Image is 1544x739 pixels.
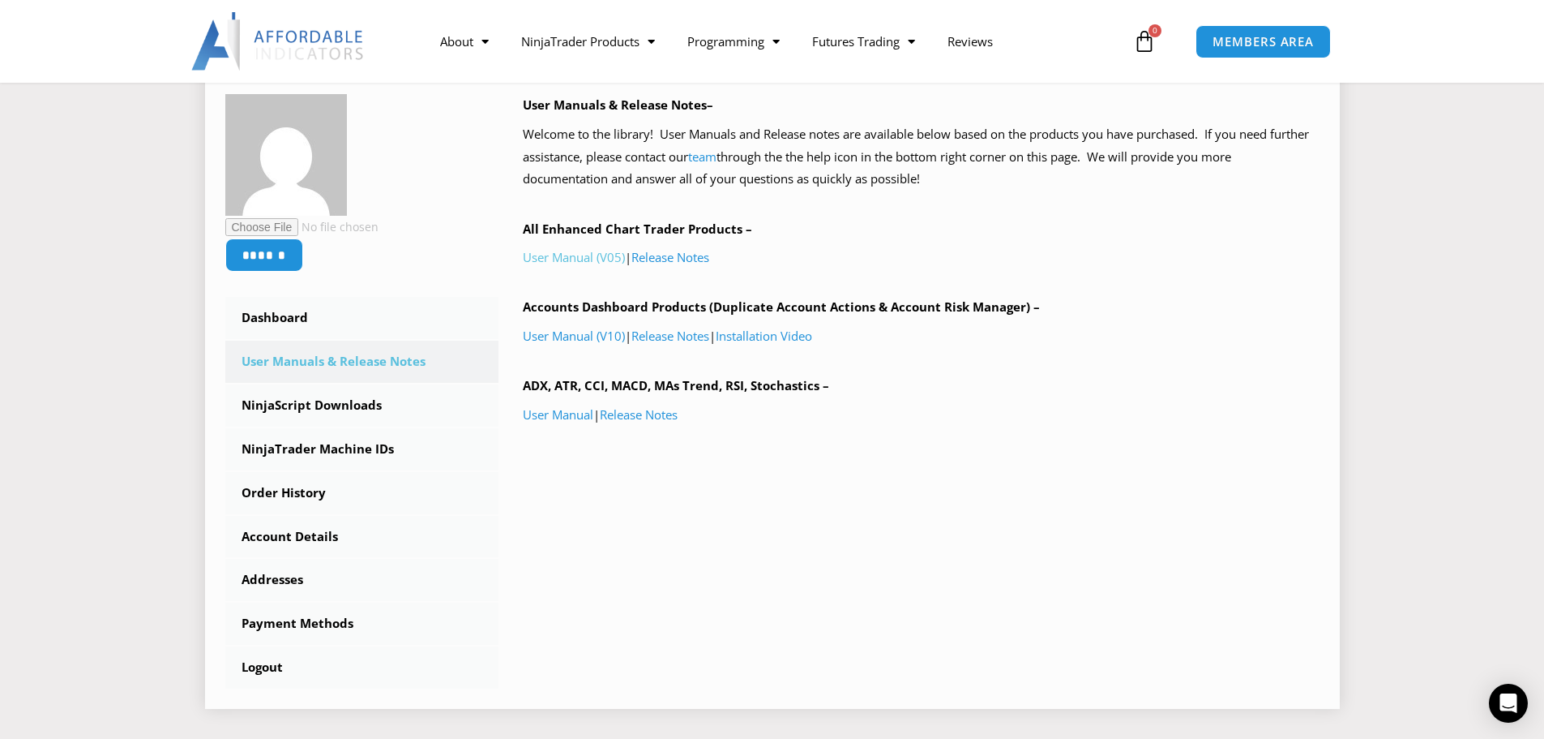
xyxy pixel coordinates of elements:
[796,23,931,60] a: Futures Trading
[225,385,499,427] a: NinjaScript Downloads
[671,23,796,60] a: Programming
[716,328,812,344] a: Installation Video
[225,516,499,558] a: Account Details
[523,406,593,423] a: User Manual
[225,472,499,514] a: Order History
[424,23,505,60] a: About
[225,647,499,689] a: Logout
[225,428,499,470] a: NinjaTrader Machine IDs
[523,325,1319,348] p: | |
[631,328,709,344] a: Release Notes
[424,23,1129,60] nav: Menu
[225,603,499,645] a: Payment Methods
[1195,25,1331,58] a: MEMBERS AREA
[688,148,716,165] a: team
[225,297,499,339] a: Dashboard
[931,23,1009,60] a: Reviews
[225,559,499,601] a: Addresses
[225,297,499,689] nav: Account pages
[191,12,366,71] img: LogoAI | Affordable Indicators – NinjaTrader
[523,247,1319,269] p: |
[523,249,625,265] a: User Manual (V05)
[631,249,709,265] a: Release Notes
[225,341,499,383] a: User Manuals & Release Notes
[523,221,752,237] b: All Enhanced Chart Trader Products –
[225,94,347,216] img: 24b01cdd5a67d5df54e0cd2aba648eccc424c632ff12d636cec44867d2d85049
[505,23,671,60] a: NinjaTrader Products
[523,299,1040,315] b: Accounts Dashboard Products (Duplicate Account Actions & Account Risk Manager) –
[1489,684,1528,723] div: Open Intercom Messenger
[1213,36,1314,48] span: MEMBERS AREA
[1148,24,1161,37] span: 0
[523,404,1319,427] p: |
[523,377,829,393] b: ADX, ATR, CCI, MACD, MAs Trend, RSI, Stochastics –
[1109,18,1180,65] a: 0
[523,97,713,113] b: User Manuals & Release Notes–
[600,406,678,423] a: Release Notes
[523,123,1319,191] p: Welcome to the library! User Manuals and Release notes are available below based on the products ...
[523,328,625,344] a: User Manual (V10)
